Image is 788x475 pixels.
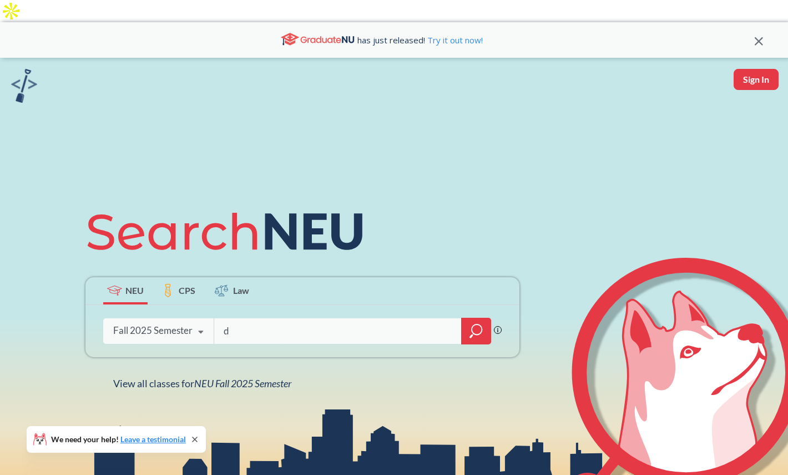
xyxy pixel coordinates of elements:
[120,434,186,444] a: Leave a testimonial
[425,34,483,46] a: Try it out now!
[461,318,491,344] div: magnifying glass
[233,284,249,297] span: Law
[11,69,37,103] img: sandbox logo
[11,69,37,106] a: sandbox logo
[125,284,144,297] span: NEU
[194,377,291,389] span: NEU Fall 2025 Semester
[469,323,483,339] svg: magnifying glass
[113,324,193,337] div: Fall 2025 Semester
[357,34,483,46] span: has just released!
[179,284,195,297] span: CPS
[113,377,291,389] span: View all classes for
[734,69,779,90] button: Sign In
[223,319,453,343] input: Class, professor, course number, "phrase"
[51,436,186,443] span: We need your help!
